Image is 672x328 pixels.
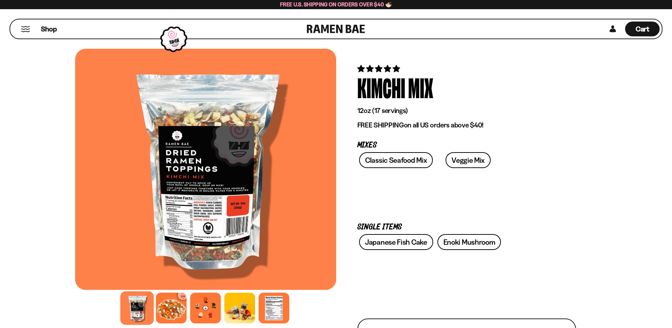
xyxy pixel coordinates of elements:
[357,64,401,73] span: 4.76 stars
[357,224,576,231] p: Single Items
[280,1,392,8] span: Free U.S. Shipping on Orders over $40 🍜
[357,106,576,115] p: 12oz (17 servings)
[446,152,491,168] a: Veggie Mix
[359,234,433,250] a: Japanese Fish Cake
[357,142,576,149] p: Mixes
[359,152,433,168] a: Classic Seafood Mix
[41,24,57,34] span: Shop
[357,74,405,100] div: Kimchi
[357,121,404,129] strong: FREE SHIPPING
[437,234,501,250] a: Enoki Mushroom
[21,26,30,32] button: Mobile Menu Trigger
[41,22,57,36] a: Shop
[408,74,433,100] div: Mix
[625,19,660,38] a: Cart
[357,121,576,130] p: on all US orders above $40!
[636,25,649,33] span: Cart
